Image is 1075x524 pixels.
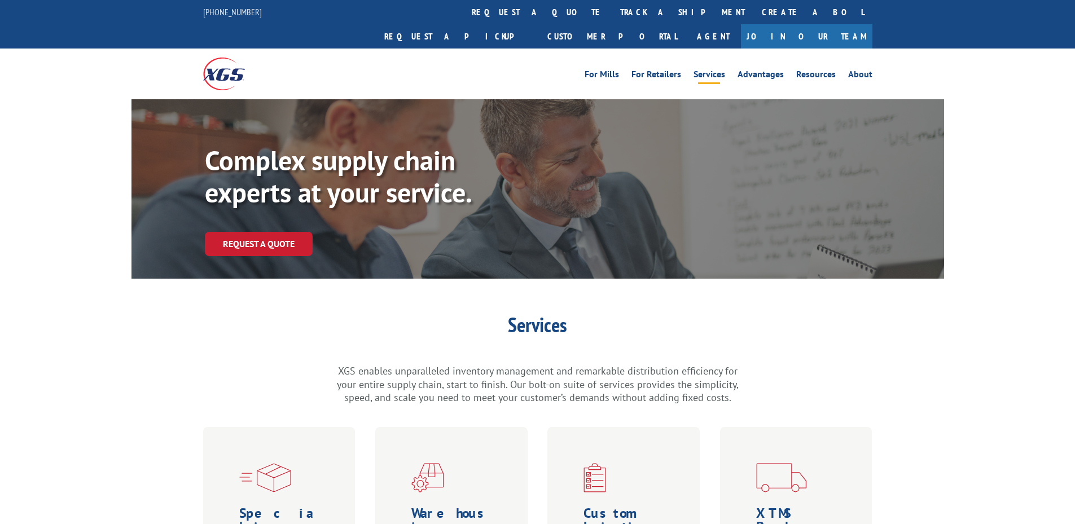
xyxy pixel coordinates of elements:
[694,70,725,82] a: Services
[585,70,619,82] a: For Mills
[239,463,291,492] img: xgs-icon-specialized-ltl-red
[205,144,543,209] p: Complex supply chain experts at your service.
[411,463,444,492] img: xgs-icon-warehouseing-cutting-fulfillment-red
[741,24,872,49] a: Join Our Team
[756,463,806,492] img: xgs-icon-transportation-forms-red
[335,364,741,404] p: XGS enables unparalleled inventory management and remarkable distribution efficiency for your ent...
[583,463,606,492] img: xgs-icon-custom-logistics-solutions-red
[376,24,539,49] a: Request a pickup
[203,6,262,17] a: [PHONE_NUMBER]
[205,232,313,256] a: Request a Quote
[796,70,836,82] a: Resources
[738,70,784,82] a: Advantages
[335,315,741,341] h1: Services
[631,70,681,82] a: For Retailers
[539,24,686,49] a: Customer Portal
[686,24,741,49] a: Agent
[848,70,872,82] a: About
